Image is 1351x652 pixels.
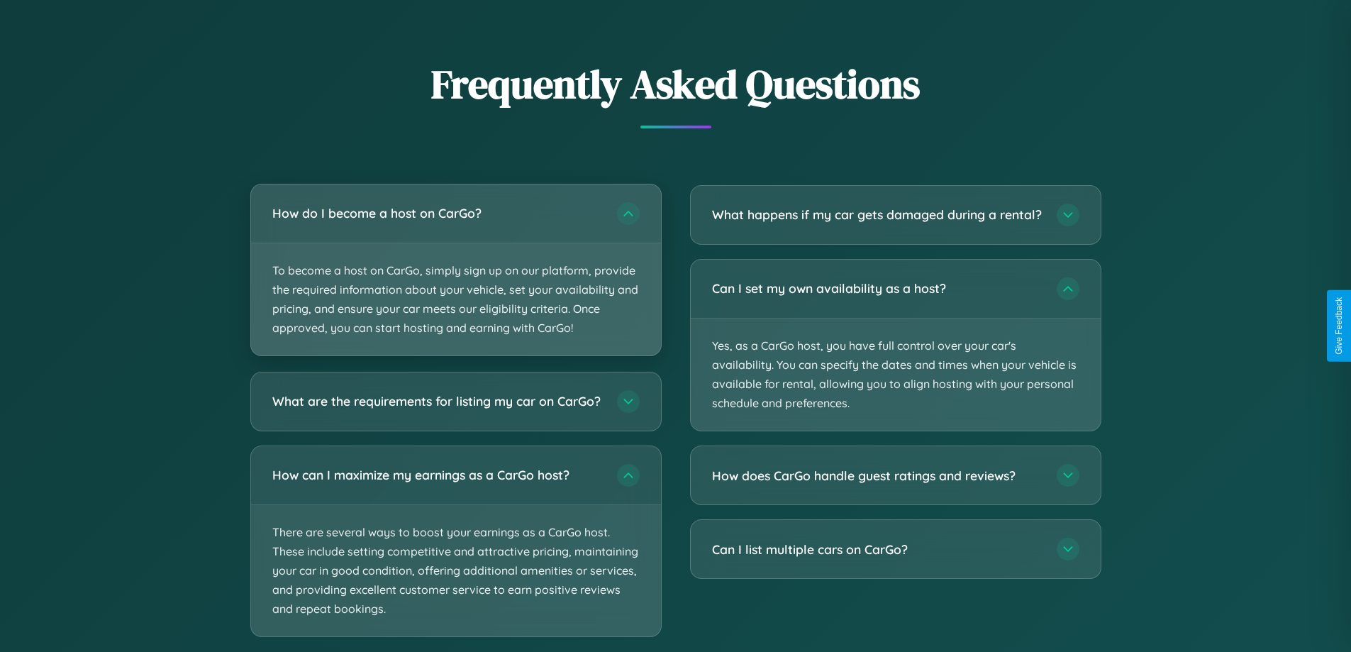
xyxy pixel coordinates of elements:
p: Yes, as a CarGo host, you have full control over your car's availability. You can specify the dat... [691,319,1101,431]
h2: Frequently Asked Questions [250,57,1101,111]
h3: What are the requirements for listing my car on CarGo? [272,393,603,411]
h3: What happens if my car gets damaged during a rental? [712,206,1043,223]
h3: Can I list multiple cars on CarGo? [712,541,1043,558]
p: There are several ways to boost your earnings as a CarGo host. These include setting competitive ... [251,505,661,637]
div: Give Feedback [1334,297,1344,355]
p: To become a host on CarGo, simply sign up on our platform, provide the required information about... [251,243,661,356]
h3: Can I set my own availability as a host? [712,280,1043,297]
h3: How can I maximize my earnings as a CarGo host? [272,467,603,485]
h3: How does CarGo handle guest ratings and reviews? [712,467,1043,485]
h3: How do I become a host on CarGo? [272,204,603,222]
